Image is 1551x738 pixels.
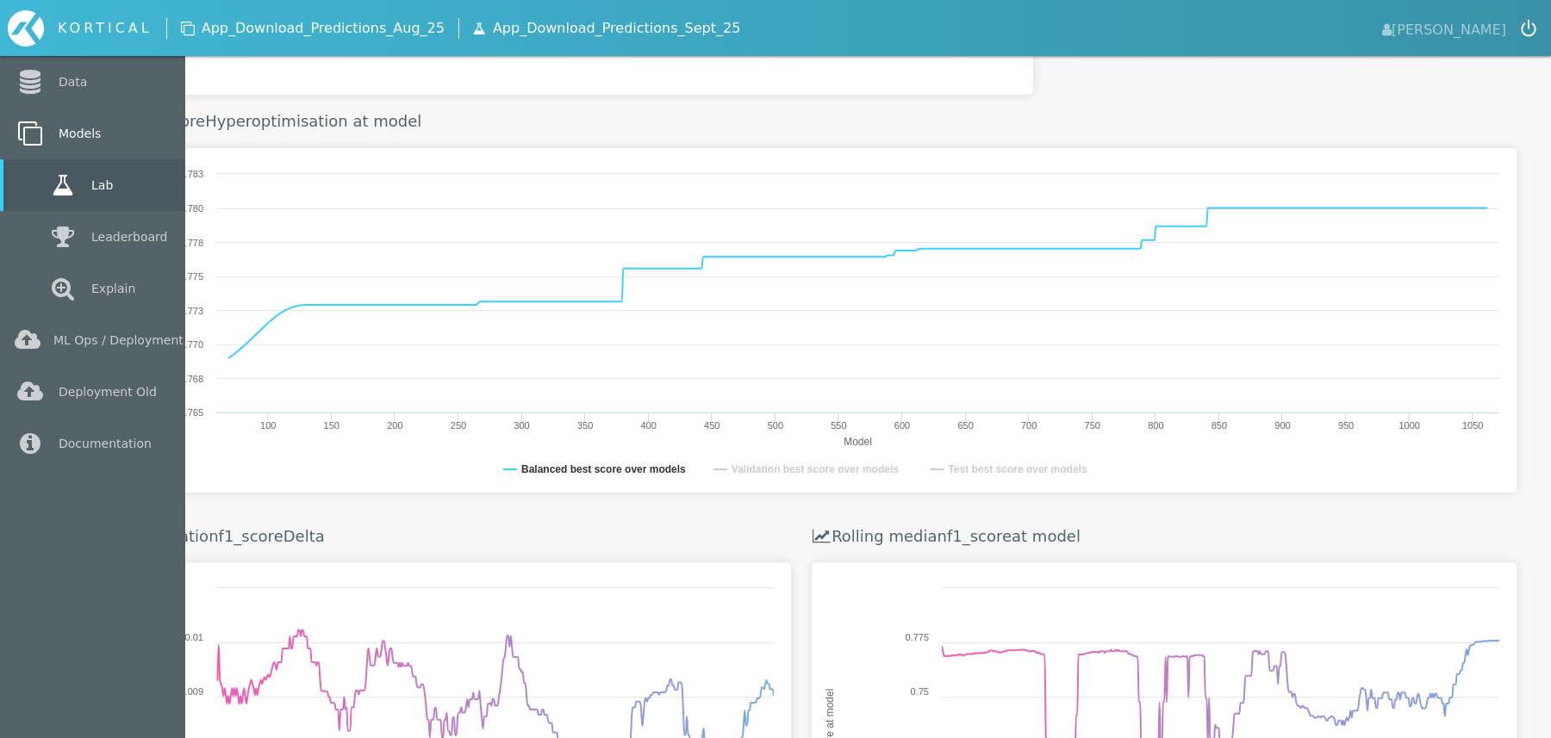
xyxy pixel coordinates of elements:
text: 650 [957,420,973,431]
text: 250 [451,420,466,431]
span: f1_score [219,527,283,545]
text: 800 [1148,420,1163,431]
text: 0.778 [179,238,203,248]
text: 850 [1212,420,1227,431]
text: 750 [1085,420,1100,431]
text: 950 [1338,420,1354,431]
text: 0.770 [179,339,203,350]
text: 150 [324,420,339,431]
div: Home [8,10,166,47]
text: 550 [831,420,846,431]
text: 0.780 [179,203,203,214]
h2: Rolling median at model [812,527,1517,546]
text: 100 [260,420,276,431]
div: KORTICAL [58,18,153,39]
text: 400 [641,420,657,431]
text: 1050 [1462,420,1483,431]
text: 300 [514,420,529,431]
text: 0.775 [179,271,203,282]
text: 0.75 [911,686,929,697]
text: Balanced best score over models [521,463,686,475]
text: Model [844,436,872,448]
text: 1000 [1398,420,1419,431]
text: 0.009 [179,686,203,697]
text: 0.01 [185,632,203,642]
text: 0.775 [905,632,929,642]
h2: Best Hyperoptimisation at model [86,112,1517,131]
text: 0.773 [179,306,203,316]
text: 500 [768,420,783,431]
text: Test best score over models [948,463,1087,475]
text: Validation best score over models [732,463,899,475]
h2: Test/Validation Delta [86,527,791,546]
text: 200 [387,420,402,431]
text: 600 [894,420,910,431]
text: 900 [1274,420,1290,431]
text: 700 [1021,420,1037,431]
a: KORTICAL [8,10,166,47]
text: 0.765 [179,407,203,418]
text: 0.768 [179,374,203,384]
text: 450 [704,420,719,431]
span: [PERSON_NAME] [1382,16,1506,40]
img: icon-logout.svg [1521,20,1536,37]
text: 0.783 [179,169,203,179]
text: 350 [577,420,593,431]
img: icon-kortical.svg [8,10,44,47]
span: f1_score [947,527,1012,545]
